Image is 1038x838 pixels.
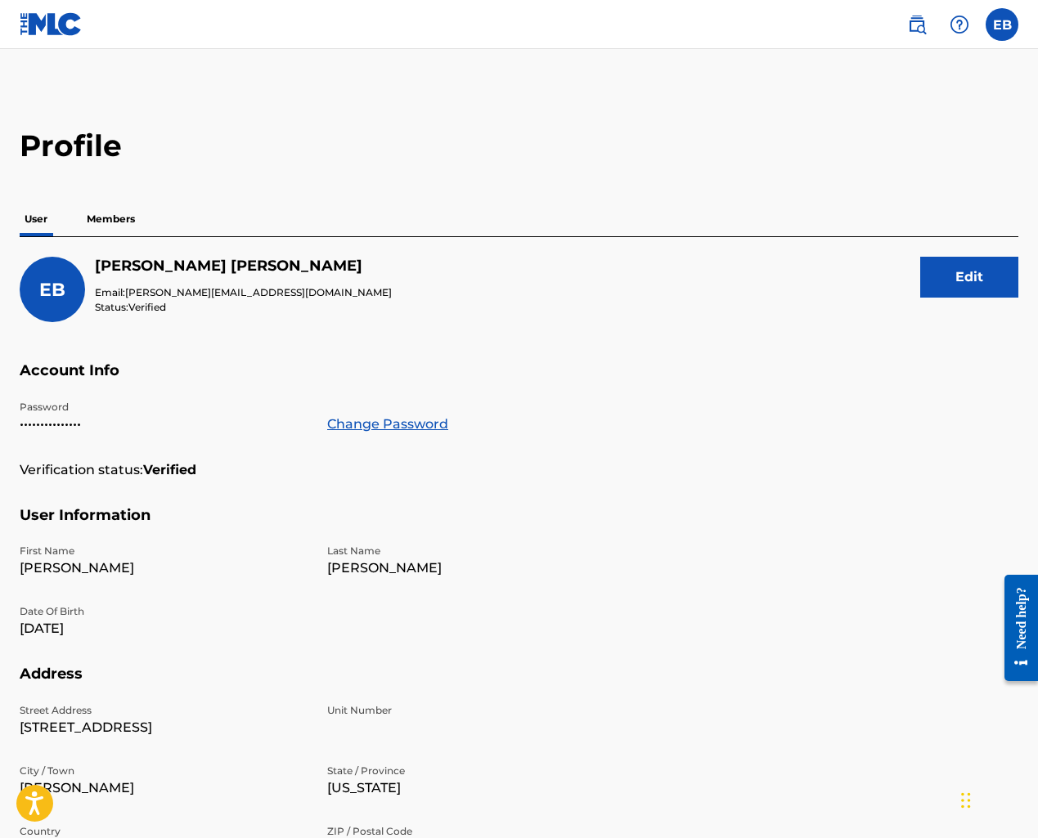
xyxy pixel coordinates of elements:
[907,15,927,34] img: search
[125,286,392,298] span: [PERSON_NAME][EMAIL_ADDRESS][DOMAIN_NAME]
[20,12,83,36] img: MLC Logo
[39,279,65,301] span: EB
[920,257,1018,298] button: Edit
[327,778,615,798] p: [US_STATE]
[327,544,615,558] p: Last Name
[20,400,308,415] p: Password
[95,285,392,300] p: Email:
[20,718,308,737] p: [STREET_ADDRESS]
[950,15,969,34] img: help
[82,202,140,236] p: Members
[20,361,1018,400] h5: Account Info
[327,764,615,778] p: State / Province
[20,558,308,578] p: [PERSON_NAME]
[986,8,1018,41] div: User Menu
[961,776,971,825] div: Drag
[20,544,308,558] p: First Name
[20,415,308,434] p: •••••••••••••••
[95,300,392,315] p: Status:
[327,703,615,718] p: Unit Number
[20,506,1018,544] h5: User Information
[901,8,933,41] a: Public Search
[95,257,392,276] h5: Erik K Boyer
[20,665,1018,703] h5: Address
[20,460,143,480] p: Verification status:
[327,558,615,578] p: [PERSON_NAME]
[956,760,1038,838] iframe: Chat Widget
[20,764,308,778] p: City / Town
[20,703,308,718] p: Street Address
[20,128,1018,164] h2: Profile
[327,415,448,434] a: Change Password
[943,8,976,41] div: Help
[20,778,308,798] p: [PERSON_NAME]
[20,202,52,236] p: User
[128,301,166,313] span: Verified
[20,604,308,619] p: Date Of Birth
[992,558,1038,698] iframe: Resource Center
[143,460,196,480] strong: Verified
[20,619,308,639] p: [DATE]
